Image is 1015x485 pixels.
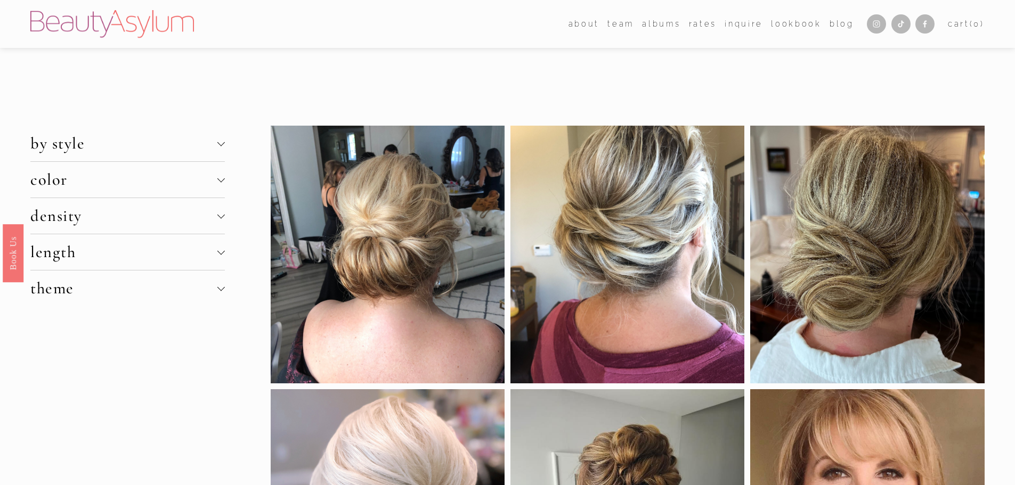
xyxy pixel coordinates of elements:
[867,14,886,34] a: Instagram
[569,17,599,31] span: about
[830,16,854,31] a: Blog
[973,19,980,28] span: 0
[3,224,23,282] a: Book Us
[970,19,985,28] span: ( )
[30,126,224,161] button: by style
[607,16,634,31] a: folder dropdown
[642,16,680,31] a: albums
[891,14,911,34] a: TikTok
[30,198,224,234] button: density
[771,16,821,31] a: Lookbook
[30,270,224,306] button: theme
[30,134,217,153] span: by style
[689,16,717,31] a: Rates
[30,278,217,298] span: theme
[30,10,194,38] img: Beauty Asylum | Bridal Hair &amp; Makeup Charlotte &amp; Atlanta
[569,16,599,31] a: folder dropdown
[30,206,217,226] span: density
[915,14,935,34] a: Facebook
[948,17,985,31] a: 0 items in cart
[30,170,217,190] span: color
[30,162,224,198] button: color
[607,17,634,31] span: team
[30,242,217,262] span: length
[725,16,763,31] a: Inquire
[30,234,224,270] button: length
